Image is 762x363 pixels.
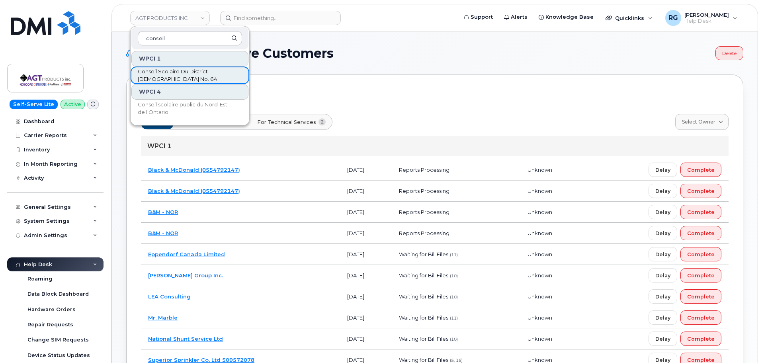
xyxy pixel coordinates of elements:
[649,184,677,198] button: Delay
[141,136,729,156] div: WPCI 1
[680,184,721,198] button: Complete
[655,230,670,237] span: Delay
[148,272,223,279] a: [PERSON_NAME] Group Inc.
[649,310,677,325] button: Delay
[399,336,448,342] span: Waiting for Bill Files
[528,336,552,342] span: Unknown
[687,314,715,322] span: Complete
[528,209,552,215] span: Unknown
[340,265,392,286] td: [DATE]
[675,114,729,130] a: Select Owner
[649,332,677,346] button: Delay
[399,188,449,194] span: Reports Processing
[257,118,316,126] span: For Technical Services
[649,163,677,177] button: Delay
[655,272,670,279] span: Delay
[399,167,449,173] span: Reports Processing
[340,159,392,181] td: [DATE]
[450,252,458,257] span: (11)
[399,230,449,236] span: Reports Processing
[528,314,552,321] span: Unknown
[687,230,715,237] span: Complete
[687,166,715,174] span: Complete
[649,289,677,304] button: Delay
[680,247,721,261] button: Complete
[649,268,677,283] button: Delay
[399,314,448,321] span: Waiting for Bill Files
[399,293,448,300] span: Waiting for Bill Files
[528,167,552,173] span: Unknown
[682,118,715,126] span: Select Owner
[138,68,229,83] span: Conseil Scolaire Du District [DEMOGRAPHIC_DATA] No. 64
[680,268,721,283] button: Complete
[680,205,721,219] button: Complete
[131,51,248,67] div: WPCI 1
[655,314,670,322] span: Delay
[655,335,670,343] span: Delay
[450,316,458,321] span: (11)
[399,209,449,215] span: Reports Processing
[528,357,552,363] span: Unknown
[340,223,392,244] td: [DATE]
[687,208,715,216] span: Complete
[528,272,552,279] span: Unknown
[131,100,248,116] a: Conseil scolaire public du Nord-Est de l'Ontario
[680,289,721,304] button: Complete
[138,31,242,45] input: Search
[655,166,670,174] span: Delay
[148,230,178,236] a: B&M - NOR
[148,336,223,342] a: National Shunt Service Ltd
[715,46,743,60] a: Delete
[340,202,392,223] td: [DATE]
[148,167,240,173] a: Black & McDonald (0554792147)
[148,314,178,321] a: Mr. Marble
[687,251,715,258] span: Complete
[318,118,326,126] span: 2
[399,272,448,279] span: Waiting for Bill Files
[655,293,670,300] span: Delay
[450,337,458,342] span: (10)
[340,244,392,265] td: [DATE]
[680,163,721,177] button: Complete
[399,251,448,257] span: Waiting for Bill Files
[680,332,721,346] button: Complete
[655,187,670,195] span: Delay
[138,101,229,116] span: Conseil scolaire public du Nord-Est de l'Ontario
[450,273,458,279] span: (10)
[649,247,677,261] button: Delay
[528,230,552,236] span: Unknown
[340,181,392,202] td: [DATE]
[687,335,715,343] span: Complete
[450,294,458,300] span: (10)
[655,251,670,258] span: Delay
[655,208,670,216] span: Delay
[148,251,225,257] a: Eppendorf Canada Limited
[131,67,248,83] a: Conseil Scolaire Du District [DEMOGRAPHIC_DATA] No. 64
[148,188,240,194] a: Black & McDonald (0554792147)
[649,226,677,240] button: Delay
[340,328,392,349] td: [DATE]
[148,209,178,215] a: B&M - NOR
[649,205,677,219] button: Delay
[450,358,463,363] span: (5, 15)
[687,187,715,195] span: Complete
[687,293,715,300] span: Complete
[148,293,191,300] a: LEA Consulting
[340,286,392,307] td: [DATE]
[340,307,392,328] td: [DATE]
[528,251,552,257] span: Unknown
[528,293,552,300] span: Unknown
[148,357,254,363] a: Superior Sprinkler Co. Ltd 509572078
[680,310,721,325] button: Complete
[687,272,715,279] span: Complete
[131,84,248,100] div: WPCI 4
[528,188,552,194] span: Unknown
[680,226,721,240] button: Complete
[399,357,448,363] span: Waiting for Bill Files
